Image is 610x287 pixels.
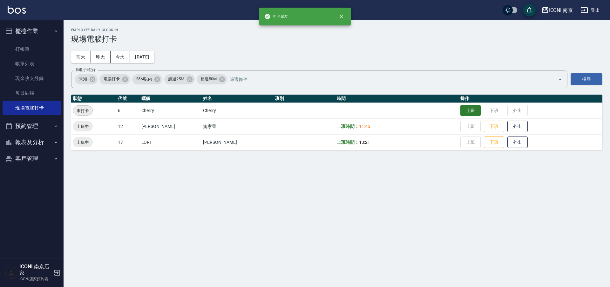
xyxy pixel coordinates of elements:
a: 每日結帳 [3,86,61,100]
th: 班別 [274,95,335,103]
td: [PERSON_NAME] [140,118,202,134]
span: 超過25M [164,76,188,82]
button: 外出 [507,121,528,132]
button: 昨天 [91,51,111,63]
button: 搜尋 [571,73,602,85]
button: 下班 [484,137,504,148]
div: 25M以內 [132,74,163,84]
button: [DATE] [130,51,154,63]
div: 電腦打卡 [99,74,130,84]
th: 時間 [335,95,459,103]
th: 操作 [459,95,602,103]
button: save [523,4,536,17]
div: 未知 [75,74,98,84]
b: 上班時間： [337,140,359,145]
button: 客戶管理 [3,150,61,167]
td: 17 [116,134,140,150]
td: 12 [116,118,140,134]
span: 11:45 [359,124,370,129]
h5: ICONI 南京店家 [19,264,52,276]
td: LORI [140,134,202,150]
td: Cherry [140,103,202,118]
button: 今天 [111,51,130,63]
h3: 現場電腦打卡 [71,35,602,43]
a: 打帳單 [3,42,61,57]
span: 25M以內 [132,76,156,82]
td: 6 [116,103,140,118]
button: ICONI 南京 [539,4,576,17]
button: 櫃檯作業 [3,23,61,39]
div: 超過25M [164,74,195,84]
span: 未打卡 [73,107,92,114]
button: 上班 [460,105,481,116]
a: 帳單列表 [3,57,61,71]
th: 暱稱 [140,95,202,103]
img: Person [5,266,18,279]
span: 上班中 [73,139,93,146]
button: 前天 [71,51,91,63]
span: 超過50M [197,76,220,82]
span: 電腦打卡 [99,76,124,82]
b: 上班時間： [337,124,359,129]
th: 姓名 [201,95,273,103]
td: 施家菁 [201,118,273,134]
span: 未知 [75,76,91,82]
div: 超過50M [197,74,227,84]
div: ICONI 南京 [549,6,573,14]
a: 現場電腦打卡 [3,101,61,115]
td: Cherry [201,103,273,118]
input: 篩選條件 [228,74,547,85]
span: 13:21 [359,140,370,145]
img: Logo [8,6,26,14]
button: 預約管理 [3,118,61,134]
th: 代號 [116,95,140,103]
span: 上班中 [73,123,93,130]
label: 篩選打卡記錄 [76,68,96,72]
button: 外出 [507,137,528,148]
button: Open [555,74,565,84]
button: close [334,10,348,23]
a: 現金收支登錄 [3,71,61,86]
td: [PERSON_NAME] [201,134,273,150]
th: 狀態 [71,95,116,103]
button: 下班 [484,121,504,132]
button: 登出 [578,4,602,16]
h2: Employee Daily Clock In [71,28,602,32]
p: ICONI店家預約表 [19,276,52,282]
button: 報表及分析 [3,134,61,150]
span: 打卡成功 [264,13,288,20]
